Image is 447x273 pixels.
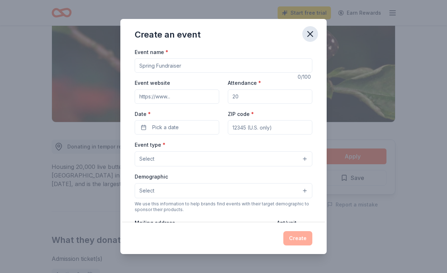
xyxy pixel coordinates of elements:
label: Event name [135,49,168,56]
input: 12345 (U.S. only) [228,120,312,135]
label: Mailing address [135,219,175,226]
div: We use this information to help brands find events with their target demographic to sponsor their... [135,201,312,213]
label: Apt/unit [277,219,297,226]
button: Select [135,183,312,198]
span: Select [139,155,154,163]
label: Date [135,111,219,118]
input: 20 [228,89,312,104]
div: 0 /100 [298,73,312,81]
label: Event type [135,141,165,148]
label: ZIP code [228,111,254,118]
label: Event website [135,79,170,87]
label: Attendance [228,79,261,87]
button: Pick a date [135,120,219,135]
input: https://www... [135,89,219,104]
button: Select [135,151,312,166]
label: Demographic [135,173,168,180]
span: Pick a date [152,123,179,132]
div: Create an event [135,29,201,40]
input: Spring Fundraiser [135,58,312,73]
span: Select [139,186,154,195]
